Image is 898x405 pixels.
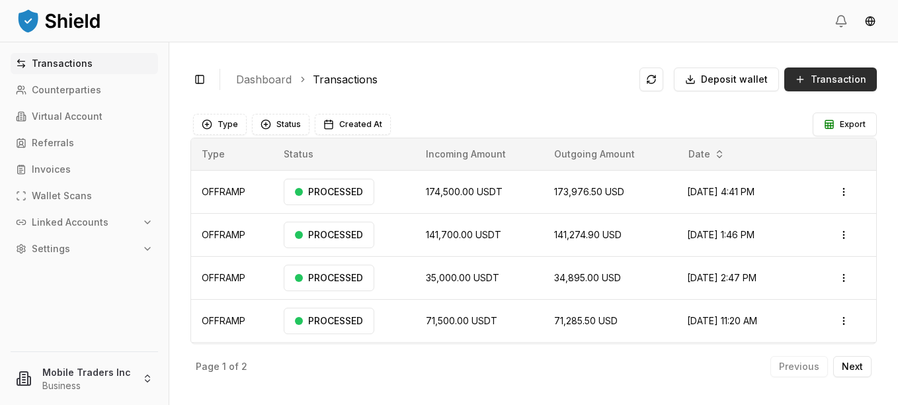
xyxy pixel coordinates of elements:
[11,106,158,127] a: Virtual Account
[32,165,71,174] p: Invoices
[11,132,158,154] a: Referrals
[32,85,101,95] p: Counterparties
[236,71,629,87] nav: breadcrumb
[273,138,415,170] th: Status
[5,357,163,400] button: Mobile Traders IncBusiness
[426,272,499,283] span: 35,000.00 USDT
[32,138,74,148] p: Referrals
[11,53,158,74] a: Transactions
[313,71,378,87] a: Transactions
[42,365,132,379] p: Mobile Traders Inc
[191,342,273,385] td: OFFRAMP
[196,362,220,371] p: Page
[191,256,273,299] td: OFFRAMP
[554,229,622,240] span: 141,274.90 USD
[554,315,618,326] span: 71,285.50 USD
[683,144,730,165] button: Date
[426,186,503,197] span: 174,500.00 USDT
[687,229,755,240] span: [DATE] 1:46 PM
[284,308,374,334] div: PROCESSED
[842,362,863,371] p: Next
[426,229,501,240] span: 141,700.00 USDT
[191,170,273,213] td: OFFRAMP
[284,222,374,248] div: PROCESSED
[11,212,158,233] button: Linked Accounts
[229,362,239,371] p: of
[833,356,872,377] button: Next
[236,71,292,87] a: Dashboard
[544,138,677,170] th: Outgoing Amount
[339,119,382,130] span: Created At
[222,362,226,371] p: 1
[16,7,102,34] img: ShieldPay Logo
[687,186,755,197] span: [DATE] 4:41 PM
[426,315,497,326] span: 71,500.00 USDT
[554,186,624,197] span: 173,976.50 USD
[687,272,756,283] span: [DATE] 2:47 PM
[415,138,544,170] th: Incoming Amount
[252,114,309,135] button: Status
[701,73,768,86] span: Deposit wallet
[191,299,273,342] td: OFFRAMP
[32,218,108,227] p: Linked Accounts
[11,159,158,180] a: Invoices
[32,191,92,201] p: Wallet Scans
[813,112,877,136] button: Export
[32,244,70,253] p: Settings
[191,138,273,170] th: Type
[11,185,158,206] a: Wallet Scans
[554,272,621,283] span: 34,895.00 USD
[11,79,158,101] a: Counterparties
[42,379,132,392] p: Business
[811,73,866,86] span: Transaction
[191,213,273,256] td: OFFRAMP
[284,179,374,205] div: PROCESSED
[784,67,877,91] button: Transaction
[11,238,158,259] button: Settings
[687,315,757,326] span: [DATE] 11:20 AM
[32,112,102,121] p: Virtual Account
[32,59,93,68] p: Transactions
[315,114,391,135] button: Created At
[241,362,247,371] p: 2
[284,265,374,291] div: PROCESSED
[193,114,247,135] button: Type
[674,67,779,91] button: Deposit wallet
